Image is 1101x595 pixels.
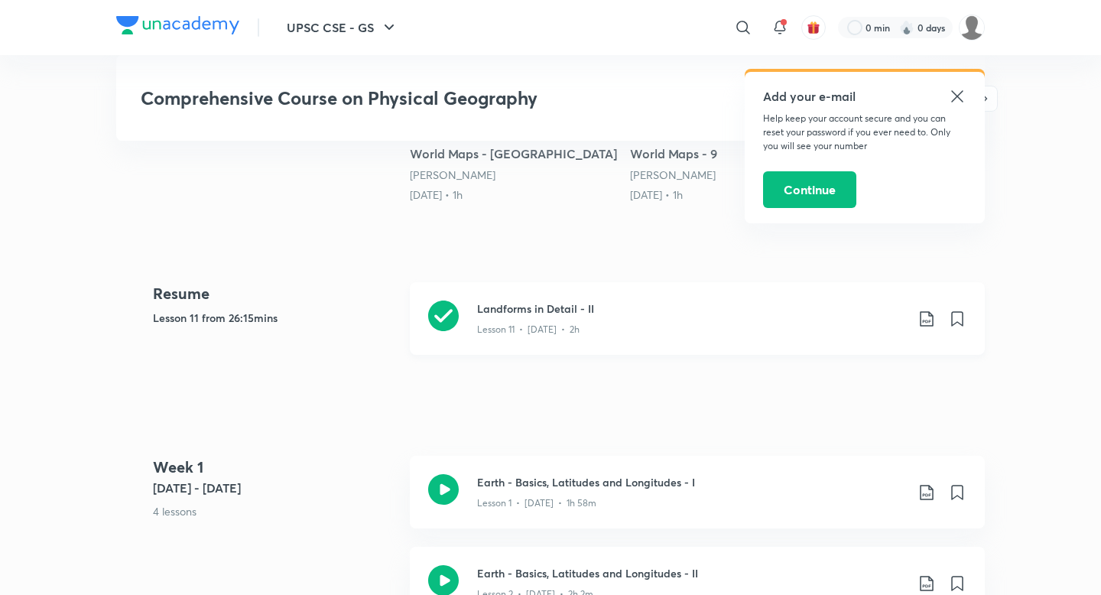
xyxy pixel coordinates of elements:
[153,503,398,519] p: 4 lessons
[477,565,905,581] h3: Earth - Basics, Latitudes and Longitudes - II
[410,187,618,203] div: 28th Apr • 1h
[801,15,826,40] button: avatar
[763,171,856,208] button: Continue
[410,282,985,373] a: Landforms in Detail - IILesson 11 • [DATE] • 2h
[141,87,739,109] h3: Comprehensive Course on Physical Geography
[630,187,838,203] div: 29th Apr • 1h
[410,456,985,547] a: Earth - Basics, Latitudes and Longitudes - ILesson 1 • [DATE] • 1h 58m
[410,145,618,163] h5: World Maps - [GEOGRAPHIC_DATA]
[807,21,820,34] img: avatar
[763,87,966,106] h5: Add your e-mail
[630,167,716,182] a: [PERSON_NAME]
[116,17,239,35] img: Company Logo
[410,167,618,183] div: Sudarshan Gurjar
[477,301,905,317] h3: Landforms in Detail - II
[630,167,838,183] div: Sudarshan Gurjar
[899,20,914,35] img: streak
[477,323,580,337] p: Lesson 11 • [DATE] • 2h
[630,145,838,163] h5: World Maps - 9
[153,310,398,326] h5: Lesson 11 from 26:15mins
[116,17,239,39] a: Company Logo
[959,15,985,41] img: ASHUTOSH
[410,167,495,182] a: [PERSON_NAME]
[477,474,905,490] h3: Earth - Basics, Latitudes and Longitudes - I
[763,112,966,153] p: Help keep your account secure and you can reset your password if you ever need to. Only you will ...
[153,456,398,479] h4: Week 1
[153,282,398,305] h4: Resume
[477,496,596,510] p: Lesson 1 • [DATE] • 1h 58m
[278,12,408,43] button: UPSC CSE - GS
[153,479,398,497] h5: [DATE] - [DATE]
